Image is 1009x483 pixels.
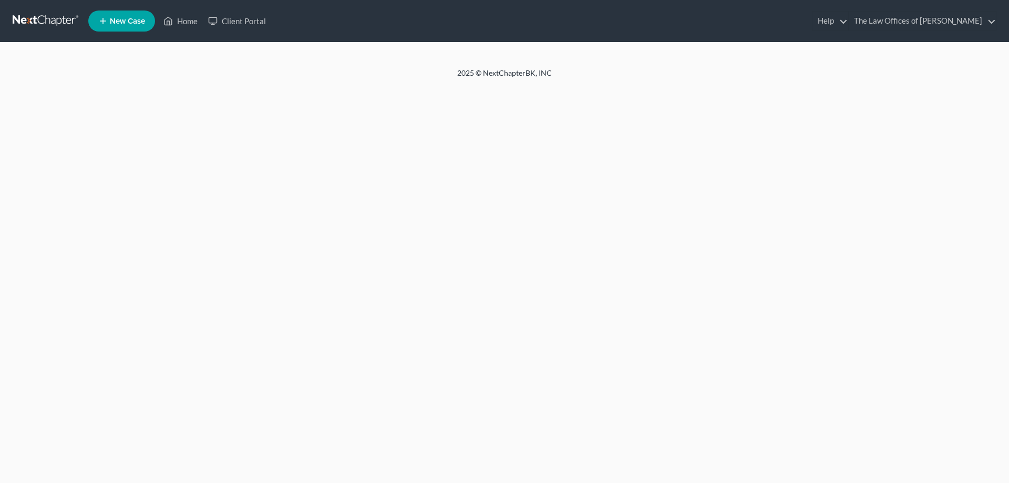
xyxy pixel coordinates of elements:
[812,12,848,30] a: Help
[88,11,155,32] new-legal-case-button: New Case
[158,12,203,30] a: Home
[205,68,804,87] div: 2025 © NextChapterBK, INC
[849,12,996,30] a: The Law Offices of [PERSON_NAME]
[203,12,271,30] a: Client Portal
